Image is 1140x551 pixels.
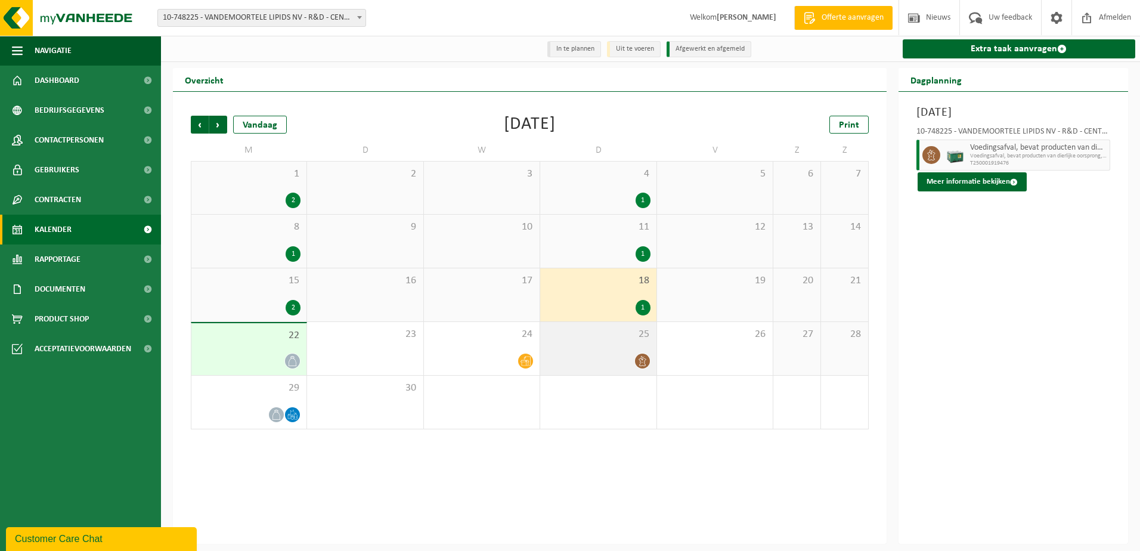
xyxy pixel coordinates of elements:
span: Vorige [191,116,209,134]
td: D [307,140,423,161]
span: 29 [197,382,301,395]
span: T250001919476 [970,160,1107,167]
div: Vandaag [233,116,287,134]
li: Uit te voeren [607,41,661,57]
span: 24 [430,328,534,341]
div: 10-748225 - VANDEMOORTELE LIPIDS NV - R&D - CENTER - IZEGEM [916,128,1111,140]
span: 15 [197,274,301,287]
span: 27 [779,328,814,341]
li: Afgewerkt en afgemeld [667,41,751,57]
span: Gebruikers [35,155,79,185]
span: 2 [313,168,417,181]
span: 28 [827,328,862,341]
span: 10-748225 - VANDEMOORTELE LIPIDS NV - R&D - CENTER - IZEGEM [158,10,365,26]
span: 10 [430,221,534,234]
span: Navigatie [35,36,72,66]
span: Offerte aanvragen [819,12,887,24]
img: PB-LB-0680-HPE-GN-01 [946,146,964,164]
span: 18 [546,274,650,287]
span: 30 [313,382,417,395]
span: Documenten [35,274,85,304]
span: Contracten [35,185,81,215]
span: 10-748225 - VANDEMOORTELE LIPIDS NV - R&D - CENTER - IZEGEM [157,9,366,27]
div: 1 [636,193,650,208]
div: [DATE] [504,116,556,134]
td: M [191,140,307,161]
h3: [DATE] [916,104,1111,122]
div: 1 [636,300,650,315]
span: 9 [313,221,417,234]
span: 4 [546,168,650,181]
span: Product Shop [35,304,89,334]
span: Contactpersonen [35,125,104,155]
span: Volgende [209,116,227,134]
span: 3 [430,168,534,181]
div: 1 [636,246,650,262]
h2: Overzicht [173,68,236,91]
td: D [540,140,656,161]
span: 1 [197,168,301,181]
span: 21 [827,274,862,287]
span: 17 [430,274,534,287]
span: Print [839,120,859,130]
span: Voedingsafval, bevat producten van dierlijke oorsprong, geme [970,153,1107,160]
span: Voedingsafval, bevat producten van dierlijke oorsprong, gemengde verpakking (exclusief glas), cat... [970,143,1107,153]
div: 1 [286,246,301,262]
a: Print [829,116,869,134]
span: 7 [827,168,862,181]
div: 2 [286,193,301,208]
span: 6 [779,168,814,181]
span: 12 [663,221,767,234]
span: 14 [827,221,862,234]
span: Dashboard [35,66,79,95]
span: 20 [779,274,814,287]
li: In te plannen [547,41,601,57]
span: 26 [663,328,767,341]
td: V [657,140,773,161]
span: Acceptatievoorwaarden [35,334,131,364]
strong: [PERSON_NAME] [717,13,776,22]
span: 13 [779,221,814,234]
span: 5 [663,168,767,181]
span: 25 [546,328,650,341]
td: Z [773,140,821,161]
a: Offerte aanvragen [794,6,893,30]
a: Extra taak aanvragen [903,39,1136,58]
span: 16 [313,274,417,287]
span: Kalender [35,215,72,244]
span: 8 [197,221,301,234]
span: 22 [197,329,301,342]
td: W [424,140,540,161]
iframe: chat widget [6,525,199,551]
button: Meer informatie bekijken [918,172,1027,191]
span: Bedrijfsgegevens [35,95,104,125]
td: Z [821,140,869,161]
h2: Dagplanning [899,68,974,91]
span: 11 [546,221,650,234]
span: 23 [313,328,417,341]
span: Rapportage [35,244,80,274]
span: 19 [663,274,767,287]
div: 2 [286,300,301,315]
